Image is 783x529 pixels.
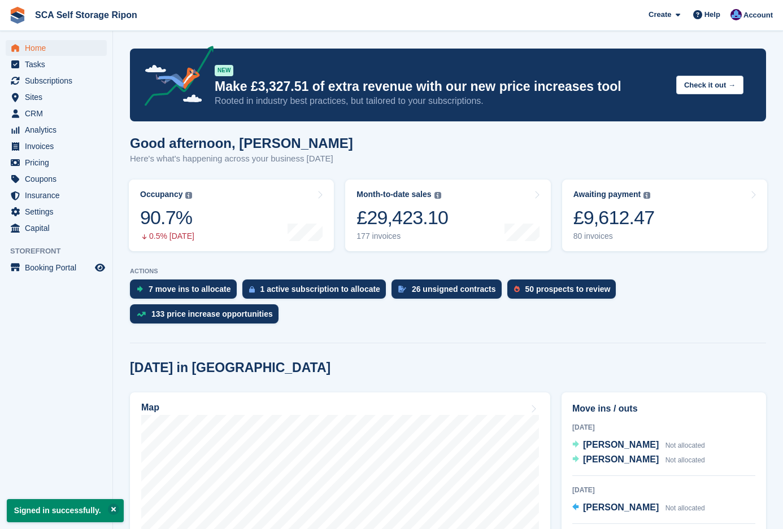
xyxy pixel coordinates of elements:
img: move_ins_to_allocate_icon-fdf77a2bb77ea45bf5b3d319d69a93e2d87916cf1d5bf7949dd705db3b84f3ca.svg [137,286,143,292]
span: Coupons [25,171,93,187]
p: Signed in successfully. [7,499,124,522]
div: 1 active subscription to allocate [260,285,380,294]
span: [PERSON_NAME] [583,440,659,449]
span: Account [743,10,773,21]
img: contract_signature_icon-13c848040528278c33f63329250d36e43548de30e8caae1d1a13099fd9432cc5.svg [398,286,406,292]
div: Awaiting payment [573,190,641,199]
span: Create [649,9,671,20]
span: [PERSON_NAME] [583,454,659,464]
img: icon-info-grey-7440780725fd019a000dd9b08b2336e03edf1995a4989e88bcd33f0948082b44.svg [643,192,650,199]
span: Tasks [25,56,93,72]
span: Subscriptions [25,73,93,89]
h2: Map [141,403,159,413]
a: 1 active subscription to allocate [242,279,391,304]
span: Booking Portal [25,260,93,276]
span: [PERSON_NAME] [583,502,659,512]
a: SCA Self Storage Ripon [31,6,142,24]
a: menu [6,138,107,154]
span: Analytics [25,122,93,138]
h2: Move ins / outs [572,402,755,416]
span: Not allocated [665,504,705,512]
a: Awaiting payment £9,612.47 80 invoices [562,180,767,251]
img: icon-info-grey-7440780725fd019a000dd9b08b2336e03edf1995a4989e88bcd33f0948082b44.svg [185,192,192,199]
a: 50 prospects to review [507,279,622,304]
a: menu [6,155,107,170]
div: £9,612.47 [573,206,655,229]
span: Insurance [25,187,93,203]
img: Sarah Race [730,9,742,20]
a: menu [6,40,107,56]
a: menu [6,171,107,187]
a: menu [6,106,107,121]
a: 133 price increase opportunities [130,304,284,329]
img: prospect-51fa495bee0391a8d652442698ab0144808aea92771e9ea1ae160a38d050c398.svg [514,286,520,292]
img: price-adjustments-announcement-icon-8257ccfd72463d97f412b2fc003d46551f7dbcb40ab6d574587a9cd5c0d94... [135,46,214,110]
a: menu [6,56,107,72]
div: 50 prospects to review [525,285,611,294]
a: menu [6,187,107,203]
span: Pricing [25,155,93,170]
div: 90.7% [140,206,194,229]
p: Rooted in industry best practices, but tailored to your subscriptions. [215,95,667,107]
button: Check it out → [676,76,743,94]
div: [DATE] [572,422,755,432]
span: Not allocated [665,441,705,449]
img: price_increase_opportunities-93ffe204e8149a01c8c9dc8f82e8f89637d9d84a8eef4429ea346261dce0b2c0.svg [137,312,146,317]
div: 177 invoices [356,231,448,241]
a: menu [6,220,107,236]
a: 7 move ins to allocate [130,279,242,304]
span: Not allocated [665,456,705,464]
span: Settings [25,204,93,220]
a: [PERSON_NAME] Not allocated [572,453,705,467]
p: Make £3,327.51 of extra revenue with our new price increases tool [215,78,667,95]
div: Occupancy [140,190,182,199]
a: Month-to-date sales £29,423.10 177 invoices [345,180,550,251]
a: menu [6,260,107,276]
a: menu [6,204,107,220]
span: Capital [25,220,93,236]
img: icon-info-grey-7440780725fd019a000dd9b08b2336e03edf1995a4989e88bcd33f0948082b44.svg [434,192,441,199]
img: stora-icon-8386f47178a22dfd0bd8f6a31ec36ba5ce8667c1dd55bd0f319d3a0aa187defe.svg [9,7,26,24]
p: Here's what's happening across your business [DATE] [130,152,353,165]
p: ACTIONS [130,268,766,275]
span: Sites [25,89,93,105]
div: 7 move ins to allocate [149,285,231,294]
div: 26 unsigned contracts [412,285,496,294]
span: Home [25,40,93,56]
a: Occupancy 90.7% 0.5% [DATE] [129,180,334,251]
h1: Good afternoon, [PERSON_NAME] [130,135,353,151]
a: 26 unsigned contracts [391,279,507,304]
span: Help [704,9,720,20]
div: £29,423.10 [356,206,448,229]
div: [DATE] [572,485,755,495]
a: menu [6,89,107,105]
div: 133 price increase opportunities [151,309,273,318]
h2: [DATE] in [GEOGRAPHIC_DATA] [130,360,330,375]
a: Preview store [93,261,107,274]
a: menu [6,122,107,138]
span: CRM [25,106,93,121]
a: [PERSON_NAME] Not allocated [572,501,705,515]
a: menu [6,73,107,89]
div: NEW [215,65,233,76]
a: [PERSON_NAME] Not allocated [572,438,705,453]
span: Storefront [10,246,112,257]
div: 0.5% [DATE] [140,231,194,241]
img: active_subscription_to_allocate_icon-d502201f5373d7db506a760aba3b589e785aa758c864c3986d89f69b8ff3... [249,286,255,293]
span: Invoices [25,138,93,154]
div: Month-to-date sales [356,190,431,199]
div: 80 invoices [573,231,655,241]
